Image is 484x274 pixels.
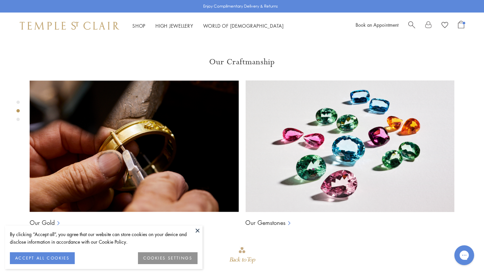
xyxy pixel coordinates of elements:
[245,80,454,212] img: Ball Chains
[203,22,284,29] a: World of [DEMOGRAPHIC_DATA]World of [DEMOGRAPHIC_DATA]
[132,22,284,30] nav: Main navigation
[30,219,55,227] a: Our Gold
[451,243,477,267] iframe: Gorgias live chat messenger
[229,254,255,266] div: Back to Top
[16,99,20,126] div: Product gallery navigation
[229,246,255,266] div: Go to top
[10,230,198,246] div: By clicking “Accept all”, you agree that our website can store cookies on your device and disclos...
[203,3,278,10] p: Enjoy Complimentary Delivery & Returns
[408,21,415,31] a: Search
[132,22,146,29] a: ShopShop
[20,22,119,30] img: Temple St. Clair
[30,57,454,67] h3: Our Craftmanship
[458,21,464,31] a: Open Shopping Bag
[155,22,193,29] a: High JewelleryHigh Jewellery
[138,252,198,264] button: COOKIES SETTINGS
[442,21,448,31] a: View Wishlist
[356,21,398,28] a: Book an Appointment
[245,219,285,227] a: Our Gemstones
[30,80,239,212] img: Ball Chains
[10,252,75,264] button: ACCEPT ALL COOKIES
